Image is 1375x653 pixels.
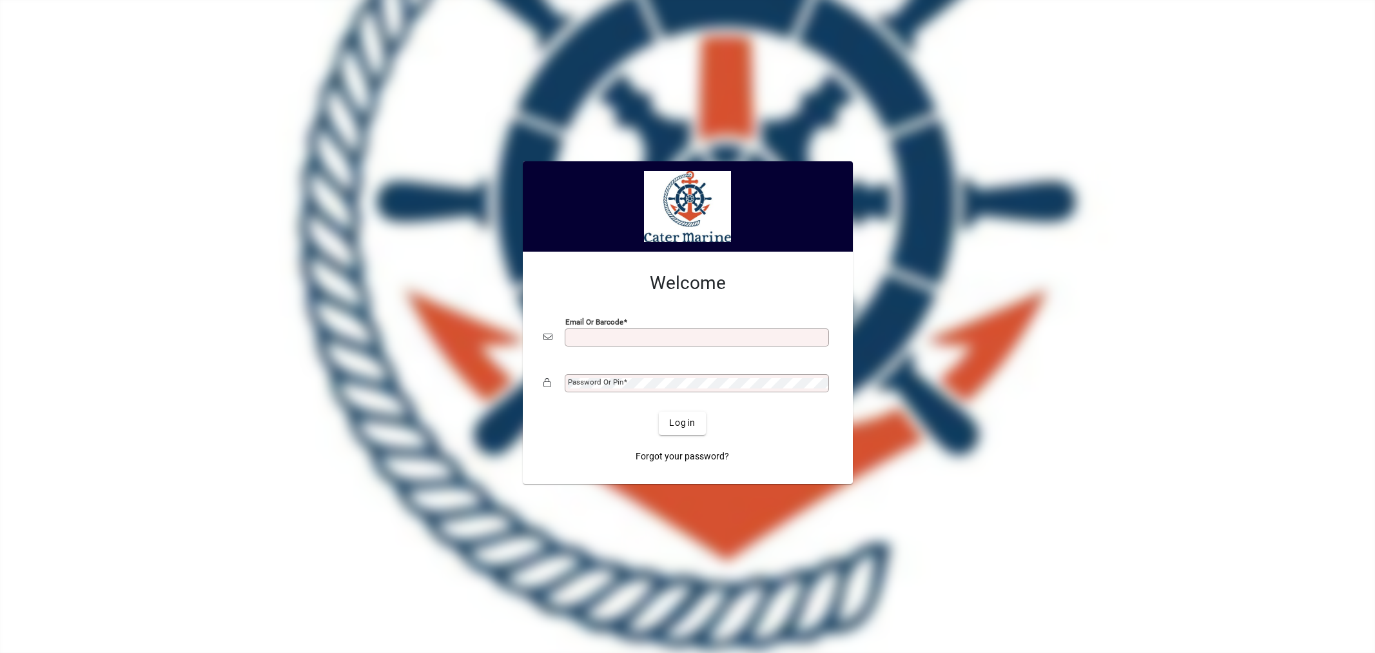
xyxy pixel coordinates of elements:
[659,412,706,435] button: Login
[669,416,696,430] span: Login
[543,272,832,294] h2: Welcome
[636,450,729,463] span: Forgot your password?
[630,445,734,468] a: Forgot your password?
[565,317,623,326] mat-label: Email or Barcode
[568,377,623,387] mat-label: Password or Pin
